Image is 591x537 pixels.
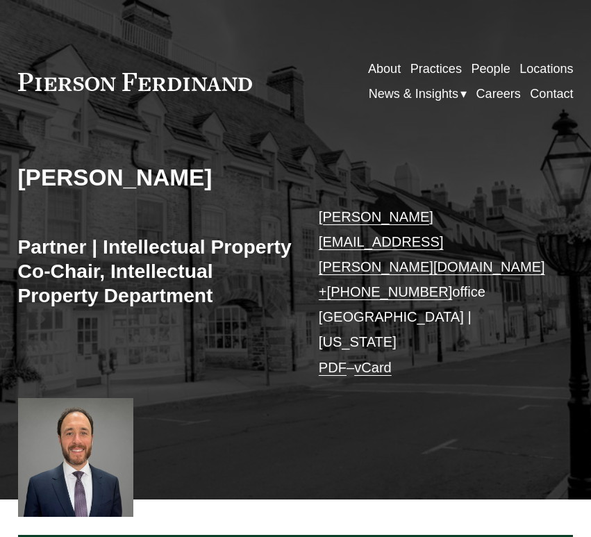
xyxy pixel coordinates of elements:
[476,82,521,107] a: Careers
[18,164,296,192] h2: [PERSON_NAME]
[519,56,573,81] a: Locations
[354,360,392,375] a: vCard
[319,209,545,274] a: [PERSON_NAME][EMAIL_ADDRESS][PERSON_NAME][DOMAIN_NAME]
[472,56,510,81] a: People
[368,56,401,81] a: About
[319,284,327,299] a: +
[319,204,550,380] p: office [GEOGRAPHIC_DATA] | [US_STATE] –
[319,360,347,375] a: PDF
[530,82,573,107] a: Contact
[410,56,462,81] a: Practices
[369,83,458,105] span: News & Insights
[327,284,453,299] a: [PHONE_NUMBER]
[18,235,296,308] h3: Partner | Intellectual Property Co-Chair, Intellectual Property Department
[369,82,467,107] a: folder dropdown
